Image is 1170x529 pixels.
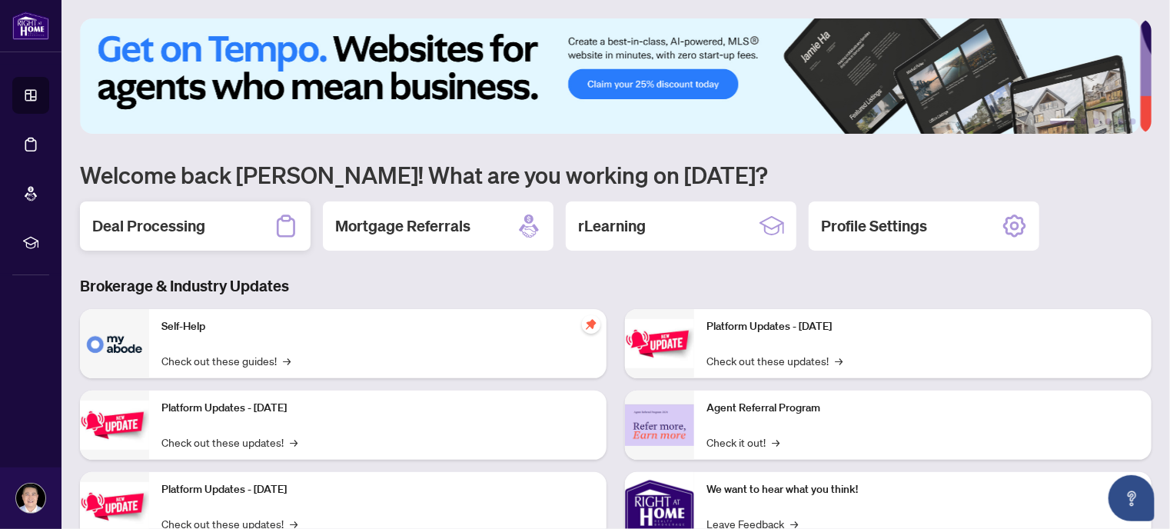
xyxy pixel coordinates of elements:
span: pushpin [582,315,600,334]
img: Platform Updates - September 16, 2025 [80,401,149,449]
button: 2 [1081,118,1087,125]
h2: Deal Processing [92,215,205,237]
button: 4 [1105,118,1112,125]
span: → [772,434,779,451]
span: → [283,352,291,369]
button: 1 [1050,118,1075,125]
span: → [835,352,843,369]
h1: Welcome back [PERSON_NAME]! What are you working on [DATE]? [80,160,1152,189]
span: → [290,434,297,451]
img: logo [12,12,49,40]
img: Slide 0 [80,18,1140,134]
p: We want to hear what you think! [706,481,1139,498]
button: 6 [1130,118,1136,125]
a: Check out these updates!→ [161,434,297,451]
button: 3 [1093,118,1099,125]
p: Self-Help [161,318,594,335]
p: Agent Referral Program [706,400,1139,417]
img: Self-Help [80,309,149,378]
a: Check out these guides!→ [161,352,291,369]
p: Platform Updates - [DATE] [706,318,1139,335]
img: Profile Icon [16,484,45,513]
a: Check it out!→ [706,434,779,451]
h2: Mortgage Referrals [335,215,470,237]
h3: Brokerage & Industry Updates [80,275,1152,297]
h2: rLearning [578,215,646,237]
p: Platform Updates - [DATE] [161,400,594,417]
button: Open asap [1109,475,1155,521]
button: 5 [1118,118,1124,125]
h2: Profile Settings [821,215,927,237]
p: Platform Updates - [DATE] [161,481,594,498]
img: Platform Updates - June 23, 2025 [625,319,694,368]
a: Check out these updates!→ [706,352,843,369]
img: Agent Referral Program [625,404,694,447]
